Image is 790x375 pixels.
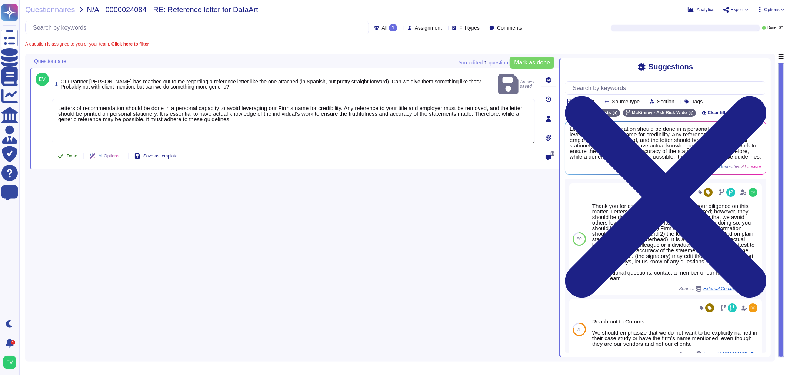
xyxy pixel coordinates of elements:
button: Analytics [688,7,714,13]
span: A question is assigned to you or your team. [25,42,149,46]
span: Options [764,7,780,12]
span: Questionnaire [34,59,66,64]
span: 0 / 1 [779,26,784,30]
span: 80 [577,237,581,241]
span: Analytics [697,7,714,12]
span: You edited question [459,60,508,65]
button: user [1,354,21,371]
span: Answer saved [498,73,535,96]
span: All [382,25,388,30]
span: Questionnaires [25,6,75,13]
div: Reach out to Comms We should emphasize that we do not want to be explicitly named in their case s... [592,319,759,346]
span: Our Partner [PERSON_NAME] has reached out to me regarding a reference letter like the one attache... [61,79,481,90]
span: Source: [679,351,759,357]
span: Done: [767,26,777,30]
textarea: To enrich screen reader interactions, please activate Accessibility in Grammarly extension settings [52,99,535,143]
span: Assignment [415,25,442,30]
button: Done [52,149,83,163]
div: 9+ [11,340,15,345]
span: 78 [577,327,581,332]
div: 1 [389,24,397,31]
img: user [749,303,757,312]
span: 1 [52,82,58,87]
span: Save as template [143,154,178,158]
img: user [3,356,16,369]
b: 1 [484,60,487,65]
span: Done [67,154,77,158]
span: 0 [551,151,555,156]
span: N/A - 0000024084 - RE: Reference letter for DataArt [87,6,258,13]
button: Mark as done [510,57,554,69]
span: AI Options [99,154,119,158]
button: Save as template [129,149,184,163]
img: user [36,73,49,86]
input: Search by keywords [569,82,766,94]
img: user [749,188,757,197]
span: Internal / 0000021005 - FW: [EXT]Case Study for Coffee Man [703,352,759,356]
span: Fill types [459,25,480,30]
span: Export [731,7,744,12]
span: Comments [497,25,522,30]
b: Click here to filter [110,42,149,47]
span: Mark as done [514,60,550,66]
input: Search by keywords [29,21,369,34]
